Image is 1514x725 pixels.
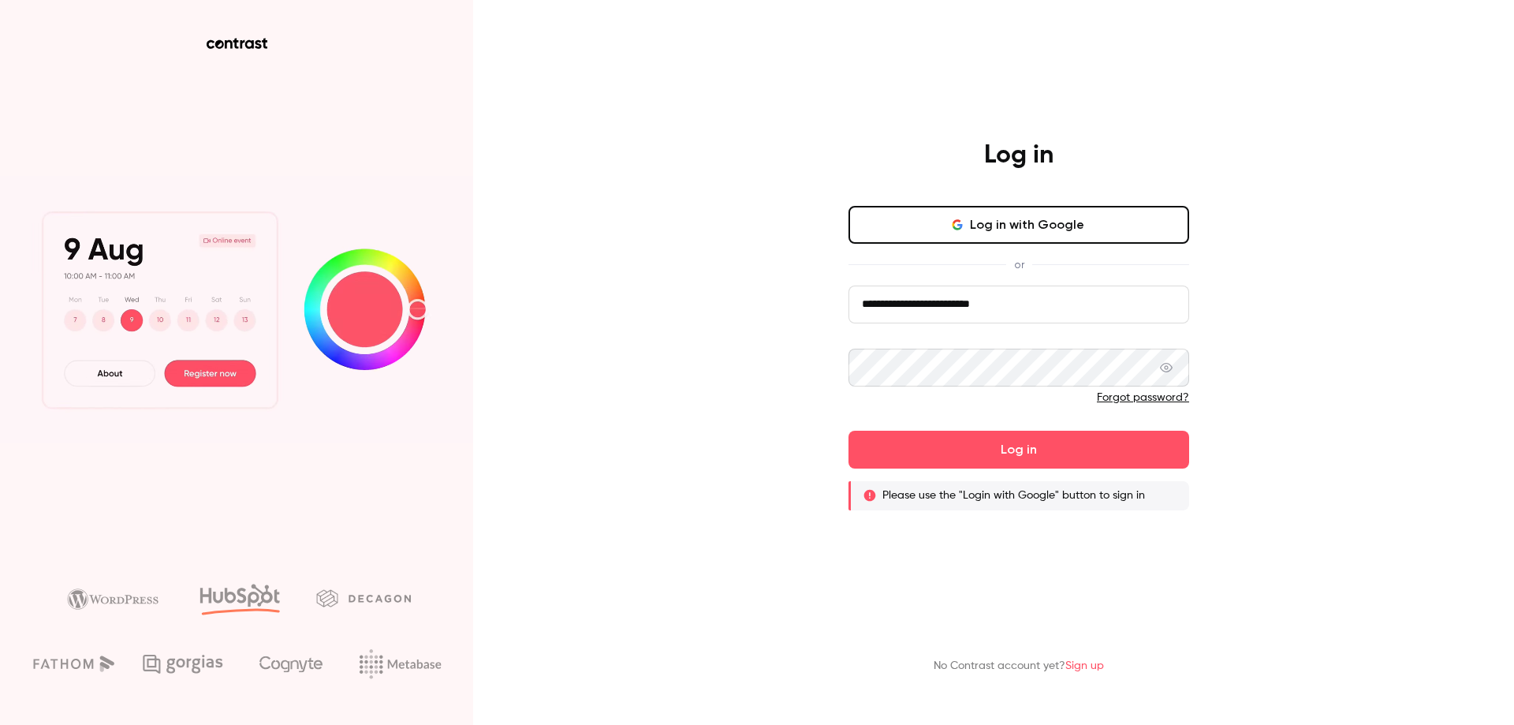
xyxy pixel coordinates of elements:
button: Log in [848,431,1189,469]
span: or [1006,256,1032,273]
button: Log in with Google [848,206,1189,244]
p: No Contrast account yet? [934,658,1104,675]
h4: Log in [984,140,1053,171]
p: Please use the "Login with Google" button to sign in [882,488,1145,503]
img: decagon [316,589,411,607]
a: Forgot password? [1097,392,1189,403]
a: Sign up [1065,660,1104,671]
